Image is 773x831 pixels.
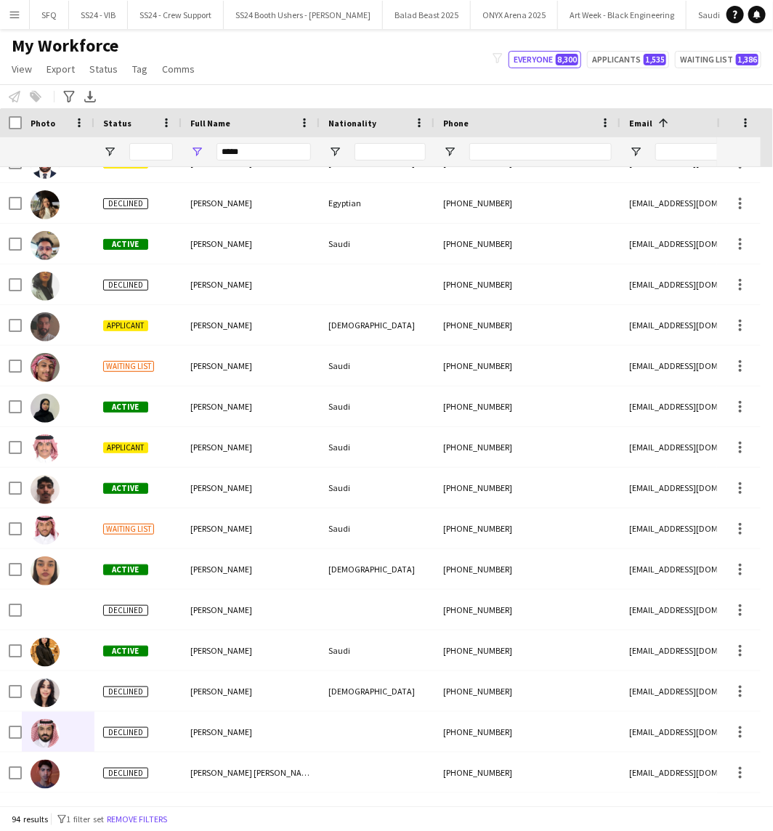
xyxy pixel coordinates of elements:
[103,145,116,158] button: Open Filter Menu
[103,239,148,250] span: Active
[190,767,315,778] span: [PERSON_NAME] [PERSON_NAME]
[31,118,55,129] span: Photo
[434,549,620,589] div: [PHONE_NUMBER]
[190,360,252,371] span: [PERSON_NAME]
[556,54,578,65] span: 8,300
[31,312,60,341] img: Muhammad Salman
[434,224,620,264] div: [PHONE_NUMBER]
[320,427,434,467] div: Saudi
[434,264,620,304] div: [PHONE_NUMBER]
[190,442,252,453] span: [PERSON_NAME]
[46,62,75,76] span: Export
[675,51,761,68] button: Waiting list1,386
[434,631,620,670] div: [PHONE_NUMBER]
[558,1,687,29] button: Art Week - Black Engineering
[31,516,60,545] img: Salman Abuhaimed
[471,1,558,29] button: ONYX Arena 2025
[103,198,148,209] span: Declined
[190,482,252,493] span: [PERSON_NAME]
[190,686,252,697] span: [PERSON_NAME]
[103,361,154,372] span: Waiting list
[103,686,148,697] span: Declined
[320,549,434,589] div: [DEMOGRAPHIC_DATA]
[81,88,99,105] app-action-btn: Export XLSX
[434,468,620,508] div: [PHONE_NUMBER]
[320,386,434,426] div: Saudi
[31,556,60,585] img: Salma Omer
[190,145,203,158] button: Open Filter Menu
[320,305,434,345] div: [DEMOGRAPHIC_DATA]
[103,524,154,535] span: Waiting list
[31,434,60,463] img: Salman Al-Jadaani
[216,143,311,161] input: Full Name Filter Input
[6,60,38,78] a: View
[509,51,581,68] button: Everyone8,300
[12,35,118,57] span: My Workforce
[328,118,376,129] span: Nationality
[31,719,60,748] img: SULTAN Salman
[89,62,118,76] span: Status
[443,118,469,129] span: Phone
[31,190,60,219] img: Salma Saafan
[31,475,60,504] img: Salman Bajaber
[103,442,148,453] span: Applicant
[320,183,434,223] div: Egyptian
[320,671,434,711] div: [DEMOGRAPHIC_DATA]
[434,305,620,345] div: [PHONE_NUMBER]
[320,468,434,508] div: Saudi
[224,1,383,29] button: SS24 Booth Ushers - [PERSON_NAME]
[103,727,148,738] span: Declined
[328,145,341,158] button: Open Filter Menu
[434,427,620,467] div: [PHONE_NUMBER]
[469,143,612,161] input: Phone Filter Input
[443,145,456,158] button: Open Filter Menu
[434,508,620,548] div: [PHONE_NUMBER]
[190,198,252,208] span: [PERSON_NAME]
[103,768,148,779] span: Declined
[629,145,642,158] button: Open Filter Menu
[162,62,195,76] span: Comms
[104,811,170,827] button: Remove filters
[103,118,131,129] span: Status
[190,320,252,331] span: [PERSON_NAME]
[103,646,148,657] span: Active
[190,401,252,412] span: [PERSON_NAME]
[320,346,434,386] div: Saudi
[103,280,148,291] span: Declined
[41,60,81,78] a: Export
[60,88,78,105] app-action-btn: Advanced filters
[31,231,60,260] img: Salman Nasser
[30,1,69,29] button: SFQ
[12,62,32,76] span: View
[434,671,620,711] div: [PHONE_NUMBER]
[190,564,252,575] span: [PERSON_NAME]
[103,402,148,413] span: Active
[190,118,230,129] span: Full Name
[190,645,252,656] span: [PERSON_NAME]
[128,1,224,29] button: SS24 - Crew Support
[190,604,252,615] span: [PERSON_NAME]
[69,1,128,29] button: SS24 - VIB
[84,60,124,78] a: Status
[434,753,620,793] div: [PHONE_NUMBER]
[31,760,60,789] img: aidan Abdullah Salman
[629,118,652,129] span: Email
[31,272,60,301] img: Salma Abdulrahman
[31,394,60,423] img: Salma Abdulaziz
[190,238,252,249] span: [PERSON_NAME]
[31,353,60,382] img: Saud Salman
[190,523,252,534] span: [PERSON_NAME]
[434,346,620,386] div: [PHONE_NUMBER]
[66,814,104,824] span: 1 filter set
[736,54,758,65] span: 1,386
[190,726,252,737] span: [PERSON_NAME]
[320,631,434,670] div: Saudi
[320,508,434,548] div: Saudi
[320,224,434,264] div: Saudi
[126,60,153,78] a: Tag
[129,143,173,161] input: Status Filter Input
[156,60,201,78] a: Comms
[103,320,148,331] span: Applicant
[190,279,252,290] span: [PERSON_NAME]
[103,605,148,616] span: Declined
